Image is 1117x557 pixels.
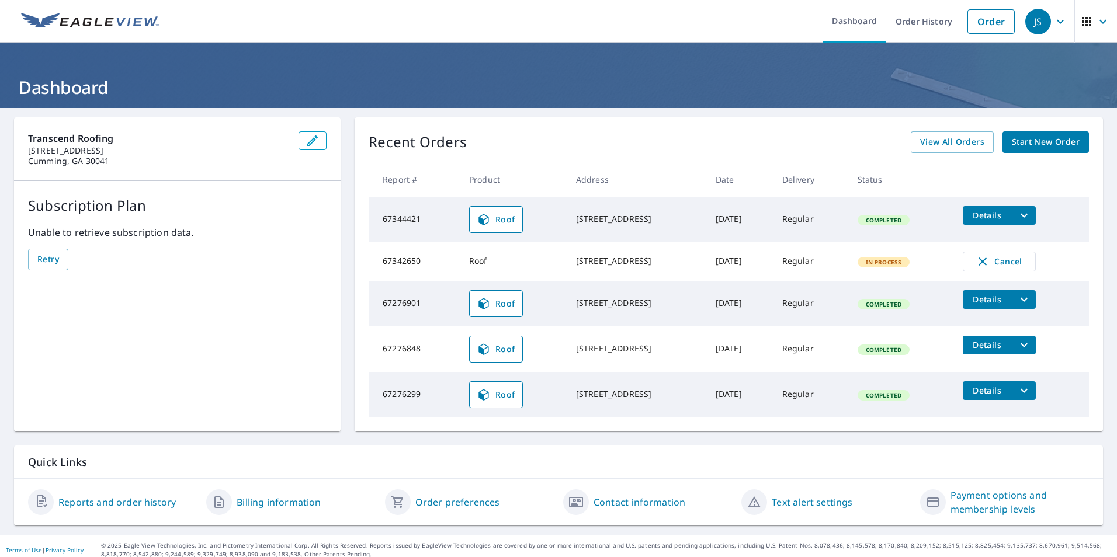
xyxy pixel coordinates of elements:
button: detailsBtn-67276901 [963,290,1012,309]
p: Unable to retrieve subscription data. [28,225,327,239]
a: Payment options and membership levels [951,488,1089,516]
a: Roof [469,336,523,363]
span: Retry [37,252,59,267]
div: [STREET_ADDRESS] [576,213,697,225]
a: Privacy Policy [46,546,84,554]
th: Delivery [773,162,848,197]
td: Roof [460,242,567,281]
button: Cancel [963,252,1036,271]
span: Completed [859,216,908,224]
span: Completed [859,346,908,354]
td: 67276848 [369,326,460,372]
button: Retry [28,249,68,270]
a: Billing information [237,495,321,509]
h1: Dashboard [14,75,1103,99]
span: Details [970,385,1005,396]
span: View All Orders [920,135,984,149]
button: filesDropdownBtn-67344421 [1012,206,1036,225]
td: [DATE] [706,372,773,417]
td: Regular [773,326,848,372]
a: Order preferences [415,495,500,509]
a: Terms of Use [6,546,42,554]
span: Roof [477,213,515,227]
span: Completed [859,391,908,399]
div: [STREET_ADDRESS] [576,297,697,309]
th: Date [706,162,773,197]
th: Product [460,162,567,197]
button: detailsBtn-67344421 [963,206,1012,225]
a: View All Orders [911,131,994,153]
div: JS [1025,9,1051,34]
button: filesDropdownBtn-67276848 [1012,336,1036,354]
td: [DATE] [706,281,773,326]
td: Regular [773,281,848,326]
button: detailsBtn-67276848 [963,336,1012,354]
p: Cumming, GA 30041 [28,156,289,166]
a: Start New Order [1002,131,1089,153]
span: Completed [859,300,908,308]
span: Roof [477,388,515,402]
td: Regular [773,372,848,417]
td: [DATE] [706,326,773,372]
span: In Process [859,258,909,266]
span: Cancel [975,255,1024,269]
a: Roof [469,381,523,408]
p: | [6,546,84,553]
a: Order [967,9,1015,34]
span: Details [970,210,1005,221]
a: Roof [469,290,523,317]
td: 67276901 [369,281,460,326]
p: Subscription Plan [28,195,327,216]
span: Details [970,294,1005,305]
p: Transcend Roofing [28,131,289,145]
th: Report # [369,162,460,197]
td: 67276299 [369,372,460,417]
a: Roof [469,206,523,233]
span: Start New Order [1012,135,1080,149]
td: Regular [773,197,848,242]
a: Reports and order history [58,495,176,509]
div: [STREET_ADDRESS] [576,255,697,267]
button: filesDropdownBtn-67276299 [1012,381,1036,400]
p: [STREET_ADDRESS] [28,145,289,156]
td: 67344421 [369,197,460,242]
th: Address [567,162,706,197]
button: filesDropdownBtn-67276901 [1012,290,1036,309]
button: detailsBtn-67276299 [963,381,1012,400]
span: Roof [477,342,515,356]
p: Quick Links [28,455,1089,469]
span: Details [970,339,1005,350]
th: Status [848,162,953,197]
td: [DATE] [706,242,773,281]
td: Regular [773,242,848,281]
img: EV Logo [21,13,159,30]
p: Recent Orders [369,131,467,153]
span: Roof [477,297,515,311]
div: [STREET_ADDRESS] [576,388,697,400]
td: 67342650 [369,242,460,281]
td: [DATE] [706,197,773,242]
a: Text alert settings [772,495,852,509]
a: Contact information [594,495,685,509]
div: [STREET_ADDRESS] [576,343,697,354]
